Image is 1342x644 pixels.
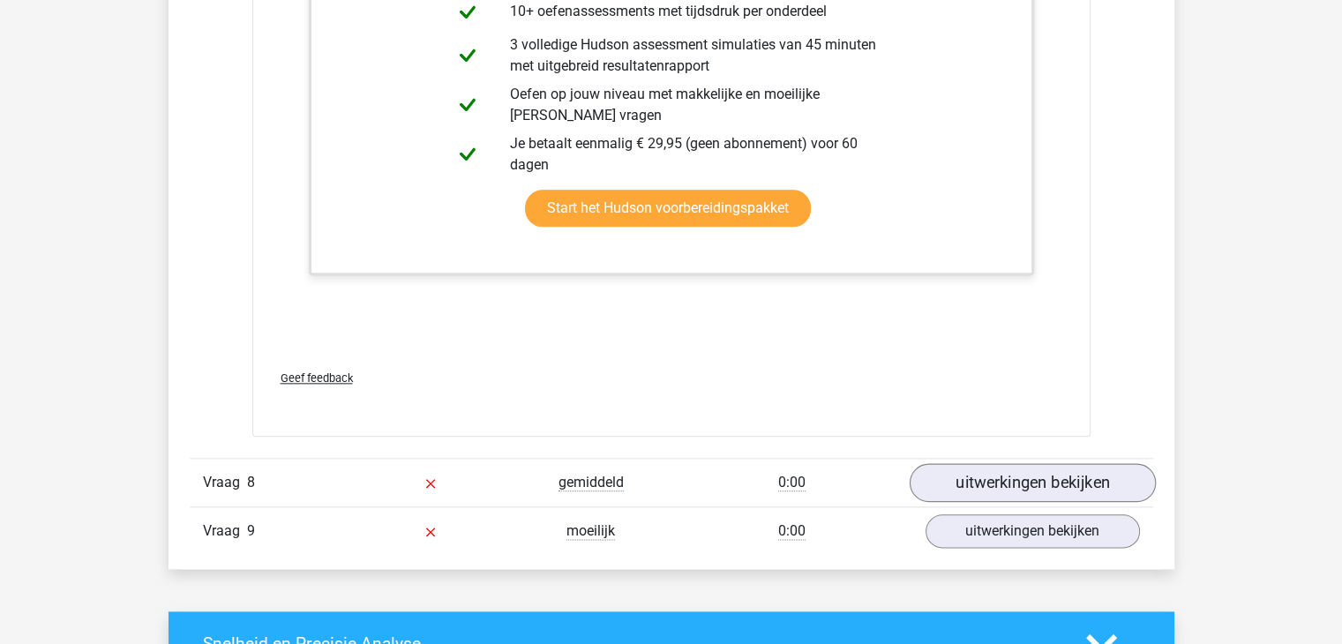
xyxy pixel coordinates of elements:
[559,474,624,491] span: gemiddeld
[778,474,806,491] span: 0:00
[909,463,1155,502] a: uitwerkingen bekijken
[247,474,255,490] span: 8
[525,190,811,227] a: Start het Hudson voorbereidingspakket
[281,371,353,385] span: Geef feedback
[203,472,247,493] span: Vraag
[203,520,247,542] span: Vraag
[778,522,806,540] span: 0:00
[566,522,615,540] span: moeilijk
[926,514,1140,548] a: uitwerkingen bekijken
[247,522,255,539] span: 9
